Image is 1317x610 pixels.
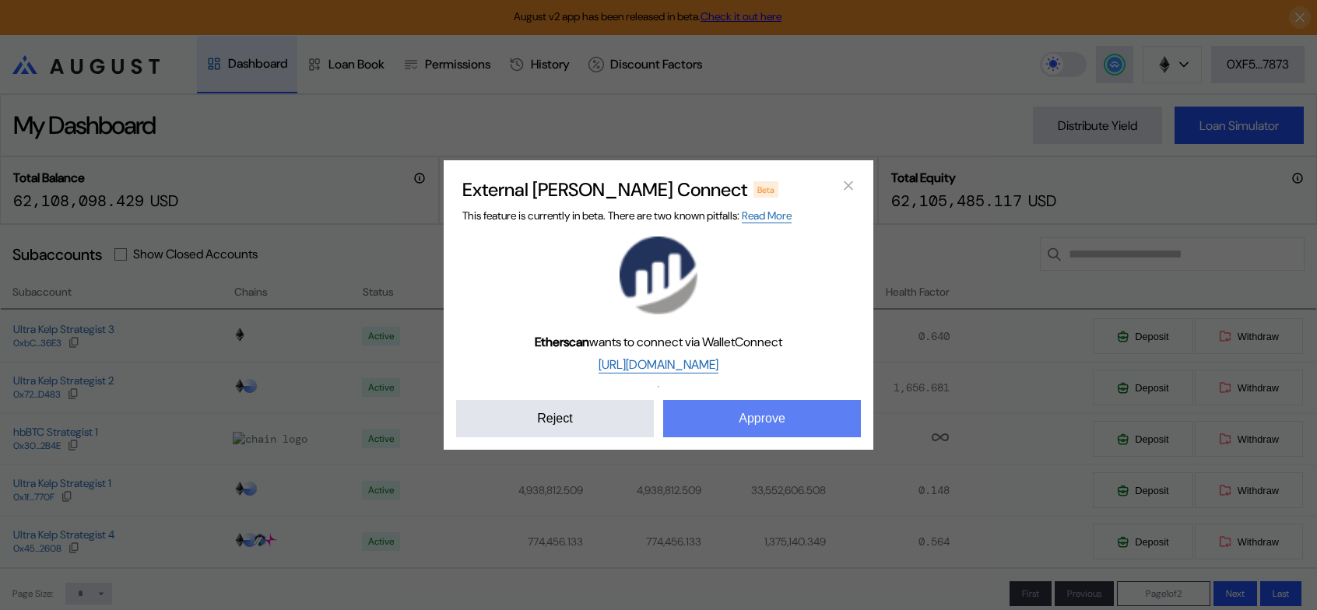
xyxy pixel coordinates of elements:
[462,177,747,202] h2: External [PERSON_NAME] Connect
[836,173,861,198] button: close modal
[456,400,654,437] button: Reject
[462,209,792,223] span: This feature is currently in beta. There are two known pitfalls:
[753,181,778,197] div: Beta
[599,356,718,373] a: [URL][DOMAIN_NAME]
[742,209,792,223] a: Read More
[663,400,861,437] button: Approve
[620,237,697,314] img: Etherscan logo
[535,334,782,350] span: wants to connect via WalletConnect
[535,334,589,350] b: Etherscan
